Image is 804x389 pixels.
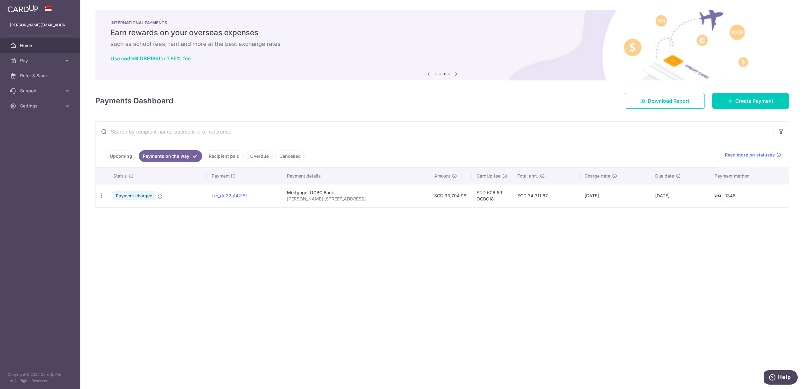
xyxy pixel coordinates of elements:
img: CardUp [8,5,38,13]
span: Total amt. [517,173,538,179]
th: Payment ID [207,168,282,184]
td: SGD 33,704.98 [429,184,472,207]
span: Payment charged [113,191,155,200]
a: txn_dd22a142f8f [212,193,247,198]
a: Download Report [625,93,705,109]
p: [PERSON_NAME][EMAIL_ADDRESS][DOMAIN_NAME] [10,22,70,28]
span: Status [113,173,127,179]
span: Settings [20,103,62,109]
p: INTERNATIONAL PAYMENTS [111,20,774,25]
span: CardUp fee [477,173,500,179]
span: Home [20,42,62,49]
a: Overdue [246,150,273,162]
td: [DATE] [580,184,650,207]
th: Payment method [710,168,789,184]
span: 1346 [725,193,736,198]
span: Read more on statuses [725,152,775,158]
th: Payment details [282,168,429,184]
div: Mortgage. OCBC Bank [287,189,424,196]
h6: such as school fees, rent and more at the best exchange rates [111,40,774,48]
h5: Earn rewards on your overseas expenses [111,28,774,38]
img: Bank Card [711,192,724,200]
a: Use codeGLOBE185for 1.85% fee. [111,55,192,62]
a: Cancelled [275,150,305,162]
span: Amount [434,173,450,179]
a: Recipient paid [205,150,244,162]
p: [PERSON_NAME] [STREET_ADDRESS] [287,196,424,202]
a: Payments on the way [139,150,202,162]
span: Refer & Save [20,73,62,79]
span: Charge date [585,173,610,179]
a: Create Payment [712,93,789,109]
td: SGD 34,311.67 [512,184,580,207]
input: Search by recipient name, payment id or reference [96,122,774,142]
span: Support [20,88,62,94]
h4: Payments Dashboard [95,95,173,107]
span: Download Report [648,97,689,105]
a: Upcoming [106,150,136,162]
span: Due date [655,173,674,179]
span: Pay [20,58,62,64]
b: GLOBE185 [133,55,159,62]
iframe: Opens a widget where you can find more information [764,370,798,386]
td: SGD 606.69 OCBC18 [472,184,512,207]
span: Create Payment [735,97,774,105]
img: International Payment Banner [95,10,789,80]
td: [DATE] [650,184,710,207]
a: Read more on statuses [725,152,781,158]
